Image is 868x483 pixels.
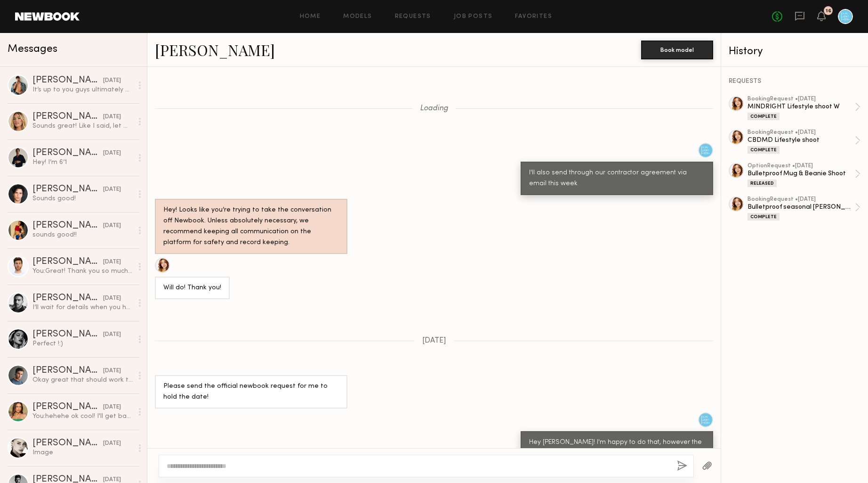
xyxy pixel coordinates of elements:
div: [PERSON_NAME] [32,366,103,376]
div: [PERSON_NAME] [32,112,103,122]
div: Hey! I’m 6’1 [32,158,133,167]
a: bookingRequest •[DATE]MINDRIGHT Lifestyle shoot WComplete [747,96,860,120]
div: [DATE] [103,76,121,85]
div: booking Request • [DATE] [747,196,855,203]
div: [PERSON_NAME] [32,257,103,267]
div: Complete [747,146,780,154]
div: [DATE] [103,367,121,376]
div: History [729,46,860,57]
div: It’s up to you guys ultimately but I’d love to do the shoot and I do think I would still fit the ... [32,85,133,94]
div: [DATE] [103,294,121,303]
div: REQUESTS [729,78,860,85]
div: option Request • [DATE] [747,163,855,169]
div: CBDMD Lifestyle shoot [747,136,855,145]
div: [PERSON_NAME] [32,76,103,85]
div: MINDRIGHT Lifestyle shoot W [747,102,855,111]
div: Hey [PERSON_NAME]! I'm happy to do that, however the invoice will be paid outside of Newbook. Is ... [529,437,705,459]
div: [DATE] [103,149,121,158]
div: [DATE] [103,439,121,448]
div: I’ll wait for details when you have it then. Thank you [32,303,133,312]
a: Home [300,14,321,20]
div: [PERSON_NAME] [32,221,103,230]
div: booking Request • [DATE] [747,96,855,102]
div: [DATE] [103,258,121,267]
div: Complete [747,113,780,120]
div: [DATE] [103,185,121,194]
div: [PERSON_NAME] [32,330,103,339]
div: [PERSON_NAME] [32,439,103,448]
div: [PERSON_NAME] [32,294,103,303]
div: Complete [747,213,780,221]
a: Models [343,14,372,20]
div: Okay great that should work thanks for the update. [32,376,133,385]
div: You: hehehe ok cool! I'll get back to you soon [32,412,133,421]
div: [PERSON_NAME] [32,148,103,158]
div: You: Great! Thank you so much for the quick response. We'll get back to you soon. [32,267,133,276]
a: Job Posts [454,14,493,20]
a: optionRequest •[DATE]Bulletproof Mug & Beanie ShootReleased [747,163,860,187]
span: Messages [8,44,57,55]
div: Bulletproof seasonal [PERSON_NAME] [747,203,855,212]
a: bookingRequest •[DATE]Bulletproof seasonal [PERSON_NAME]Complete [747,196,860,221]
a: [PERSON_NAME] [155,40,275,60]
div: Will do! Thank you! [163,283,221,294]
button: Book model [641,41,713,59]
div: [PERSON_NAME] [32,402,103,412]
div: sounds good!! [32,230,133,239]
div: Sounds great! Like I said, let me know if you have any questions or want to discuss rates etc! Lo... [32,122,133,131]
div: [DATE] [103,403,121,412]
span: [DATE] [422,337,446,345]
a: Favorites [515,14,552,20]
div: [DATE] [103,113,121,122]
div: I'll also send through our contractor agreement via email this week [529,168,705,189]
div: Please send the official newbook request for me to hold the date! [163,381,339,403]
a: Requests [395,14,431,20]
div: [DATE] [103,221,121,230]
div: Image [32,448,133,457]
div: Bulletproof Mug & Beanie Shoot [747,169,855,178]
div: 16 [826,8,831,14]
div: [DATE] [103,330,121,339]
div: [PERSON_NAME] [32,185,103,194]
div: Hey! Looks like you’re trying to take the conversation off Newbook. Unless absolutely necessary, ... [163,205,339,248]
span: Loading [420,105,448,113]
div: booking Request • [DATE] [747,130,855,136]
div: Released [747,180,777,187]
a: bookingRequest •[DATE]CBDMD Lifestyle shootComplete [747,130,860,154]
a: Book model [641,45,713,53]
div: Sounds good! [32,194,133,203]
div: Perfect !:) [32,339,133,348]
